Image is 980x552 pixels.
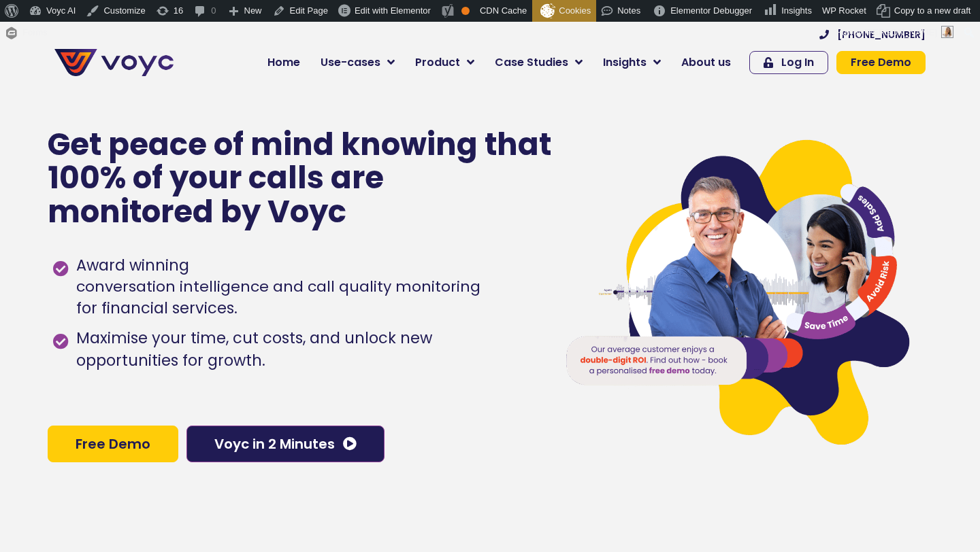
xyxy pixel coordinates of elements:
div: OK [461,7,470,15]
a: Voyc in 2 Minutes [186,426,385,462]
span: Maximise your time, cut costs, and unlock new opportunities for growth. [73,327,538,373]
span: Use-cases [321,54,380,71]
a: Product [405,49,485,76]
span: About us [681,54,731,71]
a: [PHONE_NUMBER] [819,30,926,39]
a: Use-cases [310,49,405,76]
span: [PERSON_NAME] [864,27,937,37]
span: Award winning for financial services. [73,254,480,320]
a: Howdy, [831,22,959,44]
span: Product [415,54,460,71]
a: Free Demo [48,426,178,462]
span: Forms [22,22,48,44]
a: About us [671,49,741,76]
a: Log In [749,51,828,74]
span: Edit with Elementor [355,5,431,16]
a: Free Demo [836,51,926,74]
span: Case Studies [495,54,568,71]
h1: conversation intelligence and call quality monitoring [76,277,480,297]
p: Get peace of mind knowing that 100% of your calls are monitored by Voyc [48,128,553,229]
a: Case Studies [485,49,593,76]
span: Log In [781,57,814,68]
span: Free Demo [851,57,911,68]
span: Home [267,54,300,71]
img: voyc-full-logo [54,49,174,76]
a: Insights [593,49,671,76]
span: Insights [603,54,647,71]
a: Home [257,49,310,76]
span: Voyc in 2 Minutes [214,437,335,451]
span: Free Demo [76,437,150,451]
